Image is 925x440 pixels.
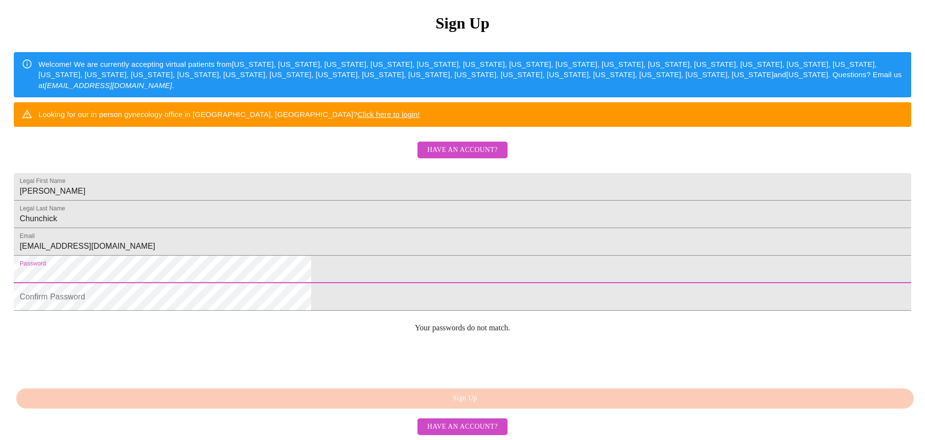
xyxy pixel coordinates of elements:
h3: Sign Up [14,14,911,32]
a: Have an account? [415,152,510,161]
button: Have an account? [417,142,508,159]
span: Have an account? [427,421,498,433]
a: Click here to login! [357,110,420,118]
span: Have an account? [427,144,498,156]
em: [EMAIL_ADDRESS][DOMAIN_NAME] [45,81,172,89]
div: Looking for our in person gynecology office in [GEOGRAPHIC_DATA], [GEOGRAPHIC_DATA]? [38,105,420,123]
div: Welcome! We are currently accepting virtual patients from [US_STATE], [US_STATE], [US_STATE], [US... [38,55,903,94]
iframe: reCAPTCHA [14,340,163,379]
button: Have an account? [417,418,508,436]
p: Your passwords do not match. [14,323,911,332]
a: Have an account? [415,422,510,430]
